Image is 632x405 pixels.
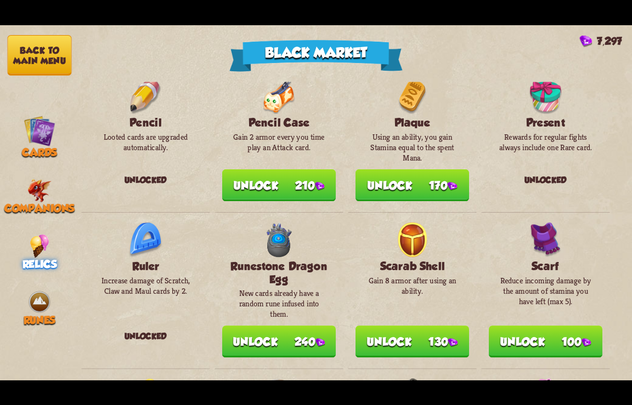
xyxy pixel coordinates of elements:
img: ScarabShell.png [398,222,427,258]
h3: Present [496,116,595,129]
p: Rewards for regular fights always include one Rare card. [496,132,595,152]
img: Scarf.png [530,222,561,258]
img: Gem.png [448,338,458,347]
div: Unlocked [89,324,202,349]
button: Unlock 130 [356,326,469,358]
img: Gem.png [315,181,324,190]
h3: Pencil Case [230,116,329,129]
p: New cards already have a random rune infused into them. [230,288,329,319]
p: Using an ability, you gain Stamina equal to the spent Mana. [363,132,462,163]
img: Plaque.png [398,78,427,114]
h3: Runestone Dragon Egg [230,260,329,286]
h3: Scarab Shell [363,260,462,272]
img: Earth.png [27,290,51,313]
img: Gem.png [582,338,591,347]
img: IceCream.png [30,234,49,258]
div: Unlocked [89,168,202,192]
p: Increase damage of Scratch, Claw and Maul cards by 2. [97,275,195,296]
h3: Plaque [363,116,462,129]
button: Unlock 170 [356,169,469,201]
p: Gain 8 armor after using an ability. [363,275,462,296]
button: Back to main menu [8,35,72,76]
img: RunestoneDragonEgg.png [261,222,297,258]
img: Cards_Icon.png [24,115,55,146]
p: Looted cards are upgraded automatically. [97,132,195,152]
img: Gem.png [579,35,592,47]
h3: Pencil [97,116,195,129]
span: Relics [22,258,57,270]
p: Gain 2 armor every you time play an Attack card. [230,132,329,152]
div: Unlocked [489,168,602,192]
p: Reduce incoming damage by the amount of stamina you have left (max 5). [496,275,595,306]
div: Black Market [229,40,403,72]
img: Pencil.png [131,78,161,114]
img: PencilCase.png [262,78,296,114]
img: Ruler.png [128,222,163,258]
h3: Scarf [496,260,595,272]
span: Companions [4,202,75,215]
h3: Ruler [97,260,195,272]
button: Unlock 240 [222,326,336,358]
img: Gem.png [315,338,325,347]
span: Runes [24,313,56,326]
img: Little_Fire_Dragon.png [27,178,52,202]
span: Cards [22,146,57,159]
img: Present.png [529,78,562,114]
img: Gem.png [448,181,457,190]
div: Gems [579,35,622,48]
button: Unlock 100 [489,326,602,358]
button: Unlock 210 [222,169,336,201]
